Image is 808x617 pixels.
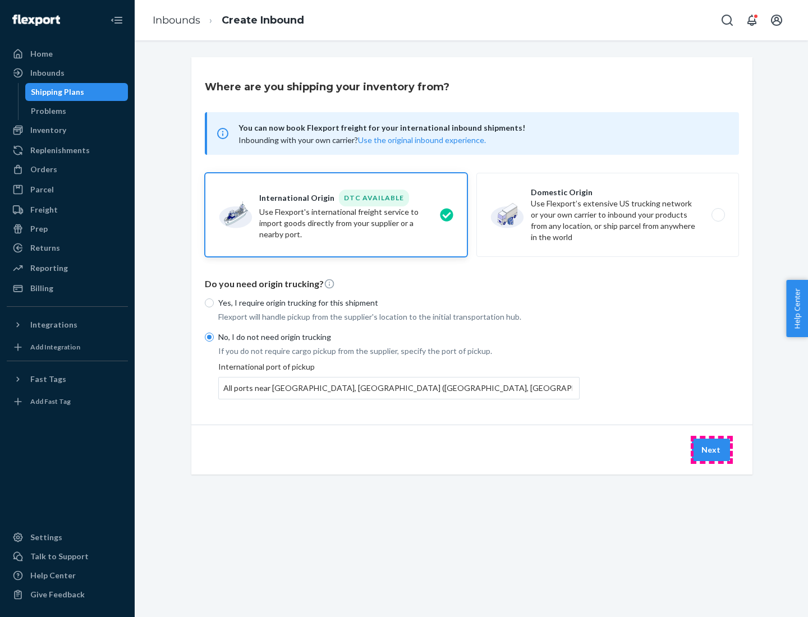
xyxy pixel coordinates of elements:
[218,311,580,323] p: Flexport will handle pickup from the supplier's location to the initial transportation hub.
[30,242,60,254] div: Returns
[205,278,739,291] p: Do you need origin trucking?
[30,342,80,352] div: Add Integration
[218,346,580,357] p: If you do not require cargo pickup from the supplier, specify the port of pickup.
[205,333,214,342] input: No, I do not need origin trucking
[7,181,128,199] a: Parcel
[30,263,68,274] div: Reporting
[7,201,128,219] a: Freight
[25,83,128,101] a: Shipping Plans
[218,297,580,308] p: Yes, I require origin trucking for this shipment
[7,567,128,584] a: Help Center
[7,141,128,159] a: Replenishments
[7,338,128,356] a: Add Integration
[7,239,128,257] a: Returns
[7,64,128,82] a: Inbounds
[218,361,580,399] div: International port of pickup
[238,121,726,135] span: You can now book Flexport freight for your international inbound shipments!
[105,9,128,31] button: Close Navigation
[218,331,580,343] p: No, I do not need origin trucking
[765,9,788,31] button: Open account menu
[30,570,76,581] div: Help Center
[30,164,57,175] div: Orders
[7,259,128,277] a: Reporting
[716,9,738,31] button: Open Search Box
[31,105,66,117] div: Problems
[7,220,128,238] a: Prep
[7,160,128,178] a: Orders
[153,14,200,26] a: Inbounds
[30,397,71,406] div: Add Fast Tag
[12,15,60,26] img: Flexport logo
[7,370,128,388] button: Fast Tags
[30,125,66,136] div: Inventory
[30,589,85,600] div: Give Feedback
[30,319,77,330] div: Integrations
[238,135,486,145] span: Inbounding with your own carrier?
[786,280,808,337] button: Help Center
[30,532,62,543] div: Settings
[25,102,128,120] a: Problems
[30,204,58,215] div: Freight
[30,551,89,562] div: Talk to Support
[30,48,53,59] div: Home
[741,9,763,31] button: Open notifications
[358,135,486,146] button: Use the original inbound experience.
[144,4,313,37] ol: breadcrumbs
[7,586,128,604] button: Give Feedback
[7,45,128,63] a: Home
[7,547,128,565] a: Talk to Support
[31,86,84,98] div: Shipping Plans
[7,279,128,297] a: Billing
[7,528,128,546] a: Settings
[222,14,304,26] a: Create Inbound
[30,374,66,385] div: Fast Tags
[205,80,449,94] h3: Where are you shipping your inventory from?
[30,67,65,79] div: Inbounds
[692,439,730,461] button: Next
[30,184,54,195] div: Parcel
[30,145,90,156] div: Replenishments
[205,298,214,307] input: Yes, I require origin trucking for this shipment
[30,283,53,294] div: Billing
[7,121,128,139] a: Inventory
[7,316,128,334] button: Integrations
[30,223,48,234] div: Prep
[7,393,128,411] a: Add Fast Tag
